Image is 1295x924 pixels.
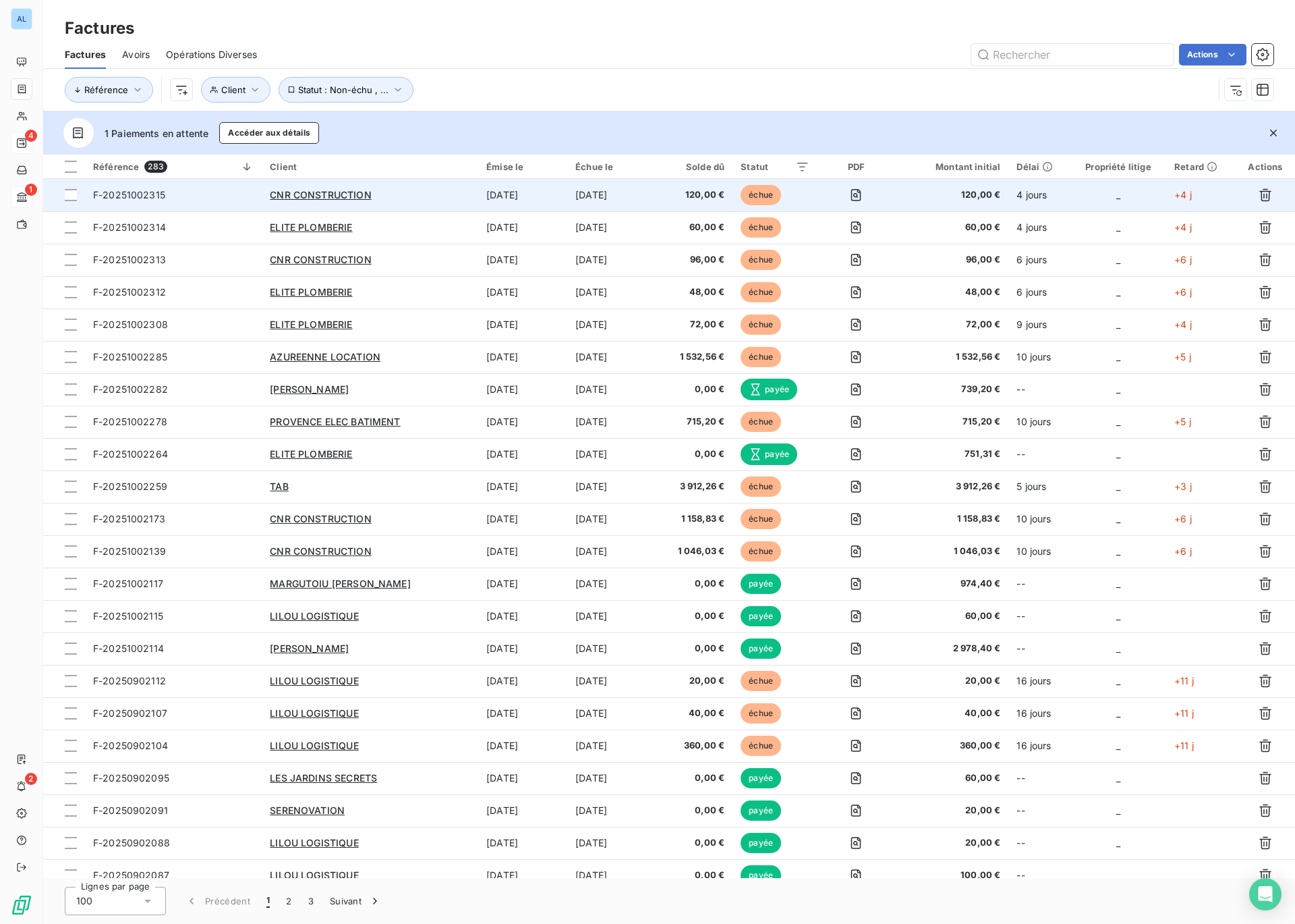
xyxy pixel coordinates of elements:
td: 4 jours [1008,211,1070,244]
td: 4 jours [1008,179,1070,211]
span: 1 Paiements en attente [105,126,208,140]
span: 60,00 € [667,221,724,234]
span: 0,00 € [667,836,724,850]
span: 751,31 € [902,447,1000,461]
span: échue [741,736,781,756]
span: ELITE PLOMBERIE [270,448,352,460]
span: _ [1116,383,1120,395]
td: -- [1008,762,1070,794]
td: [DATE] [478,373,567,406]
td: 6 jours [1008,244,1070,276]
span: 96,00 € [667,253,724,267]
span: 60,00 € [902,221,1000,234]
span: 1 532,56 € [902,350,1000,364]
div: Délai [1016,161,1062,172]
span: _ [1116,707,1120,719]
span: +4 j [1174,221,1192,233]
td: [DATE] [567,503,659,535]
span: _ [1116,351,1120,362]
span: _ [1116,578,1120,589]
div: Émise le [486,161,559,172]
div: AL [11,8,32,30]
span: 0,00 € [667,383,724,396]
span: LILOU LOGISTIQUE [270,740,358,751]
span: 360,00 € [902,739,1000,753]
td: [DATE] [478,665,567,697]
span: LILOU LOGISTIQUE [270,675,358,686]
span: [PERSON_NAME] [270,643,349,654]
span: LILOU LOGISTIQUE [270,869,358,881]
span: ELITE PLOMBERIE [270,286,352,298]
span: 1 158,83 € [902,512,1000,526]
h3: Factures [65,16,134,40]
span: CNR CONSTRUCTION [270,513,371,524]
span: payée [741,833,781,853]
span: +5 j [1174,351,1191,362]
td: -- [1008,373,1070,406]
span: _ [1116,869,1120,881]
span: +6 j [1174,513,1192,524]
td: [DATE] [478,276,567,308]
span: F-20251002278 [93,416,167,427]
span: F-20251002114 [93,643,164,654]
span: _ [1116,643,1120,654]
td: [DATE] [567,211,659,244]
span: 739,20 € [902,383,1000,396]
td: [DATE] [478,179,567,211]
td: 5 jours [1008,470,1070,503]
span: 120,00 € [667,188,724,202]
span: F-20250902088 [93,837,170,848]
span: payée [741,800,781,821]
span: _ [1116,772,1120,784]
span: 96,00 € [902,253,1000,267]
span: F-20251002139 [93,545,166,557]
td: 16 jours [1008,730,1070,762]
span: _ [1116,805,1120,816]
span: 2 [25,773,37,785]
span: 3 912,26 € [667,480,724,493]
span: F-20250902104 [93,740,168,751]
span: _ [1116,286,1120,298]
span: Opérations Diverses [166,48,257,61]
span: LILOU LOGISTIQUE [270,837,358,848]
span: F-20250902095 [93,772,169,784]
span: payée [741,768,781,788]
td: [DATE] [567,730,659,762]
span: F-20251002259 [93,481,167,492]
span: F-20251002315 [93,189,165,200]
span: 0,00 € [667,804,724,817]
td: [DATE] [478,211,567,244]
td: 16 jours [1008,697,1070,730]
td: [DATE] [478,859,567,892]
span: +4 j [1174,319,1192,330]
td: -- [1008,794,1070,827]
span: échue [741,509,781,529]
td: [DATE] [478,535,567,568]
span: _ [1116,675,1120,686]
span: 40,00 € [667,707,724,720]
td: 10 jours [1008,341,1070,373]
span: Référence [84,84,128,95]
span: 20,00 € [902,804,1000,817]
span: LILOU LOGISTIQUE [270,707,358,719]
td: [DATE] [478,762,567,794]
td: [DATE] [567,373,659,406]
span: 1 [25,184,37,196]
td: [DATE] [567,600,659,632]
span: F-20251002282 [93,383,168,395]
button: Statut : Non-échu , ... [279,77,414,103]
span: Client [221,84,246,95]
span: 2 978,40 € [902,642,1000,655]
div: Actions [1244,161,1287,172]
span: 1 532,56 € [667,350,724,364]
span: 120,00 € [902,188,1000,202]
td: 10 jours [1008,535,1070,568]
span: Référence [93,161,139,172]
td: [DATE] [478,438,567,470]
span: +6 j [1174,286,1192,298]
input: Rechercher [971,44,1174,65]
span: CNR CONSTRUCTION [270,189,371,200]
span: _ [1116,416,1120,427]
span: CNR CONSTRUCTION [270,545,371,557]
button: 1 [258,887,278,915]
